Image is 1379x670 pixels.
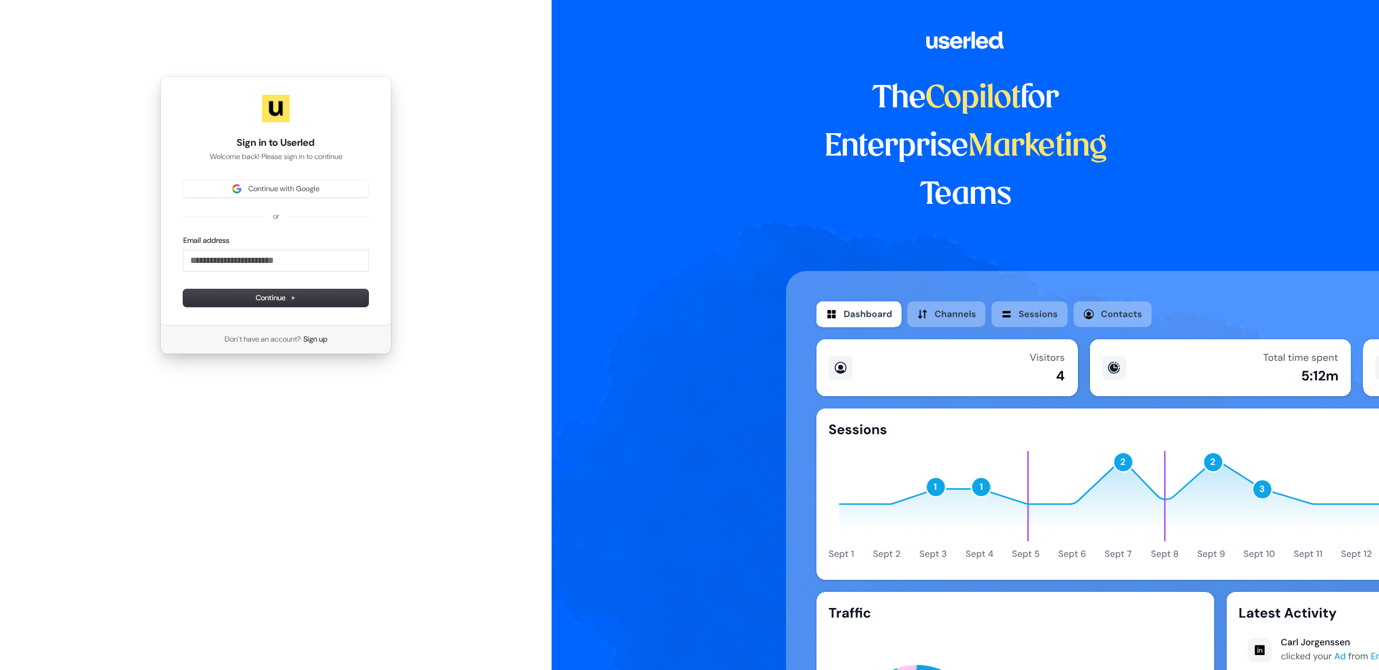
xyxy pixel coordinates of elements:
span: Marketing [968,132,1107,162]
img: Sign in with Google [232,184,241,193]
label: Email address [183,235,229,246]
a: Sign up [303,334,328,344]
span: Continue [256,293,296,303]
h1: The for Enterprise Teams [786,75,1145,219]
span: Continue with Google [248,184,319,194]
button: Sign in with GoogleContinue with Google [183,180,368,197]
button: Continue [183,289,368,307]
span: Don’t have an account? [225,334,301,344]
h1: Sign in to Userled [183,136,368,150]
img: Userled [262,95,290,122]
p: Welcome back! Please sign in to continue [183,152,368,162]
p: or [273,211,279,222]
span: Copilot [926,84,1020,114]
